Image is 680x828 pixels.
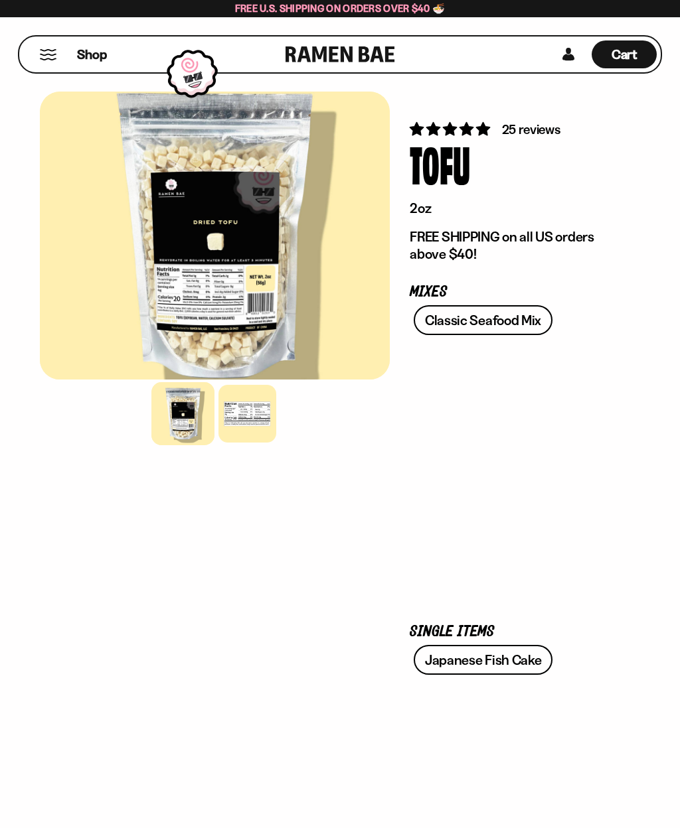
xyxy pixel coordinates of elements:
a: Cart [592,36,657,72]
p: Single Items [410,626,620,638]
a: Classic Seafood Mix [414,305,552,335]
span: Shop [77,46,107,64]
a: Shop [77,40,107,68]
p: 2oz [410,200,620,217]
p: Mixes [410,286,620,299]
span: 25 reviews [502,121,560,137]
a: Japanese Fish Cake [414,645,553,675]
div: Tofu [410,139,470,188]
span: Free U.S. Shipping on Orders over $40 🍜 [235,2,446,15]
p: FREE SHIPPING on all US orders above $40! [410,228,620,263]
span: Cart [612,46,637,62]
button: Mobile Menu Trigger [39,49,57,60]
span: 4.80 stars [410,121,493,137]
